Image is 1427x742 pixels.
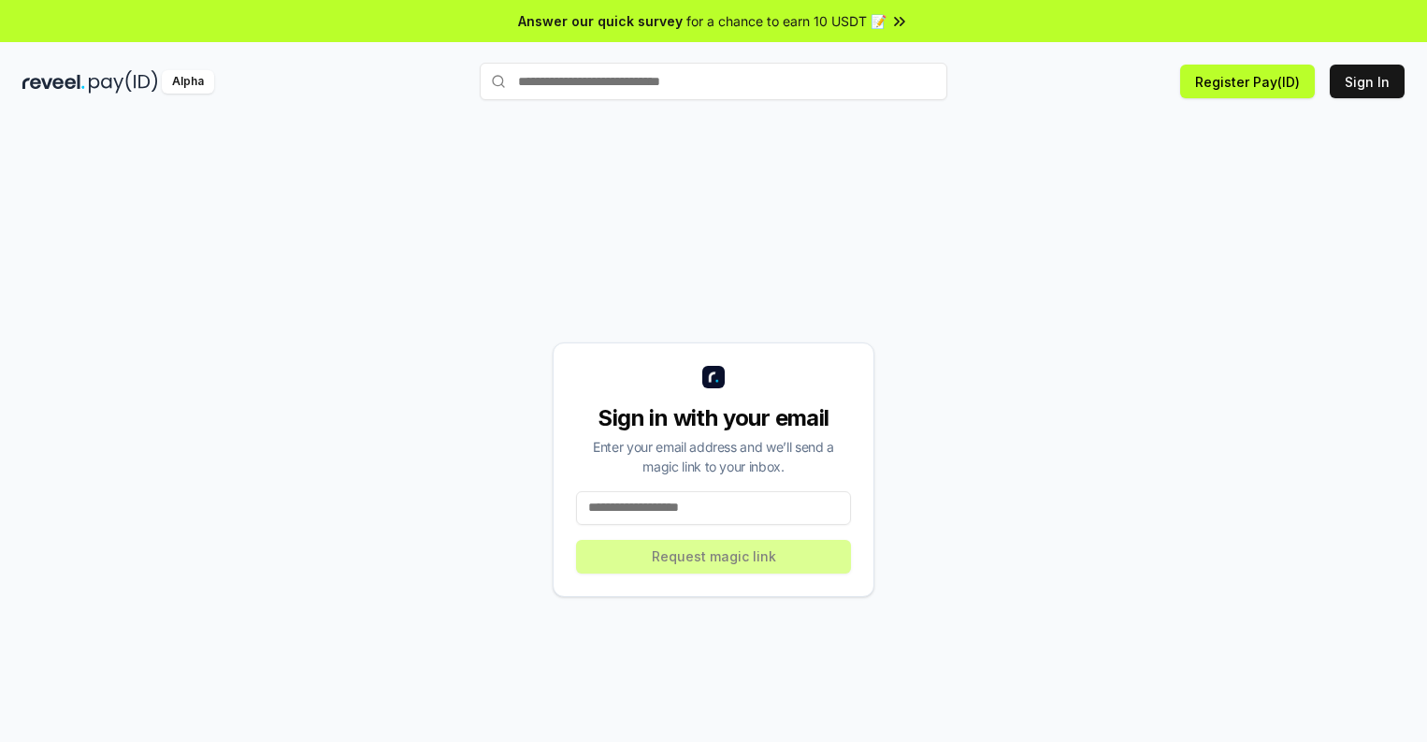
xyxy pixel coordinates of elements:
div: Sign in with your email [576,403,851,433]
div: Alpha [162,70,214,94]
div: Enter your email address and we’ll send a magic link to your inbox. [576,437,851,476]
button: Sign In [1330,65,1405,98]
img: reveel_dark [22,70,85,94]
img: pay_id [89,70,158,94]
span: for a chance to earn 10 USDT 📝 [686,11,886,31]
button: Register Pay(ID) [1180,65,1315,98]
img: logo_small [702,366,725,388]
span: Answer our quick survey [518,11,683,31]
